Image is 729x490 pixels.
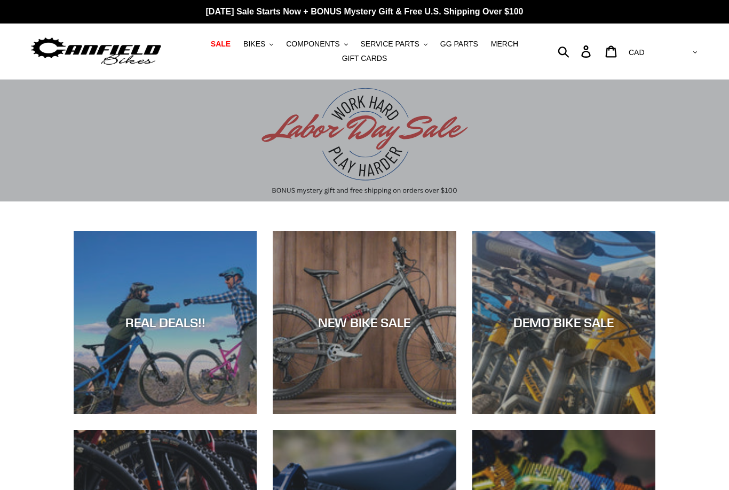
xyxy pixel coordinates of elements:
[29,35,163,68] img: Canfield Bikes
[440,40,478,49] span: GG PARTS
[238,37,279,51] button: BIKES
[211,40,231,49] span: SALE
[360,40,419,49] span: SERVICE PARTS
[286,40,339,49] span: COMPONENTS
[472,231,655,414] a: DEMO BIKE SALE
[74,315,257,330] div: REAL DEALS!!
[491,40,518,49] span: MERCH
[355,37,432,51] button: SERVICE PARTS
[273,231,456,414] a: NEW BIKE SALE
[337,51,393,66] a: GIFT CARDS
[243,40,265,49] span: BIKES
[486,37,524,51] a: MERCH
[281,37,353,51] button: COMPONENTS
[435,37,484,51] a: GG PARTS
[273,315,456,330] div: NEW BIKE SALE
[205,37,236,51] a: SALE
[342,54,387,63] span: GIFT CARDS
[472,315,655,330] div: DEMO BIKE SALE
[74,231,257,414] a: REAL DEALS!!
